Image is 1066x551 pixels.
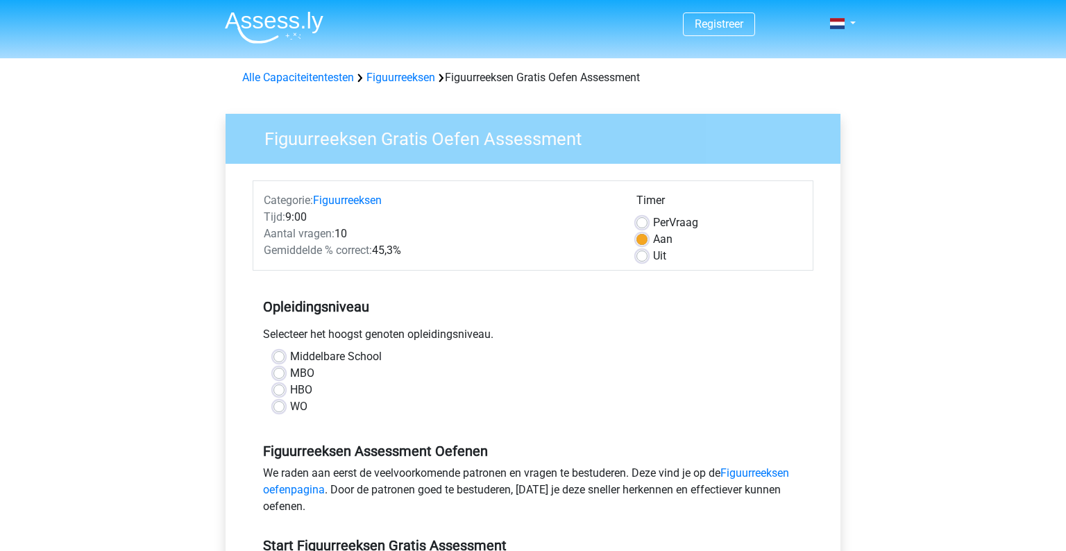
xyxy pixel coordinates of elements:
span: Gemiddelde % correct: [264,244,372,257]
span: Categorie: [264,194,313,207]
div: 45,3% [253,242,626,259]
span: Aantal vragen: [264,227,335,240]
a: Figuurreeksen [313,194,382,207]
label: Vraag [653,214,698,231]
a: Alle Capaciteitentesten [242,71,354,84]
label: Uit [653,248,666,264]
h3: Figuurreeksen Gratis Oefen Assessment [248,123,830,150]
span: Tijd: [264,210,285,223]
img: Assessly [225,11,323,44]
div: We raden aan eerst de veelvoorkomende patronen en vragen te bestuderen. Deze vind je op de . Door... [253,465,813,520]
a: Registreer [695,17,743,31]
h5: Opleidingsniveau [263,293,803,321]
div: Selecteer het hoogst genoten opleidingsniveau. [253,326,813,348]
label: WO [290,398,307,415]
div: 9:00 [253,209,626,226]
label: Middelbare School [290,348,382,365]
span: Per [653,216,669,229]
div: 10 [253,226,626,242]
h5: Figuurreeksen Assessment Oefenen [263,443,803,459]
div: Timer [636,192,802,214]
label: HBO [290,382,312,398]
label: Aan [653,231,672,248]
a: Figuurreeksen [366,71,435,84]
div: Figuurreeksen Gratis Oefen Assessment [237,69,829,86]
label: MBO [290,365,314,382]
